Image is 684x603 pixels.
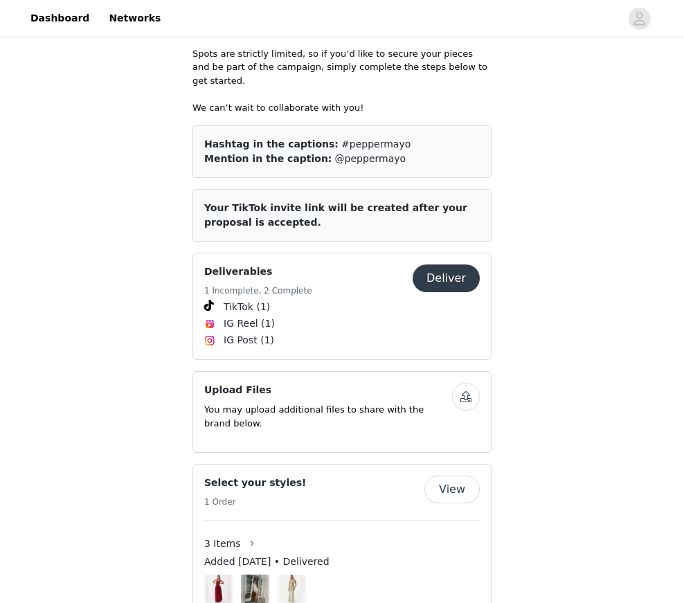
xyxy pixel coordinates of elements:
p: Spots are strictly limited, so if you’d like to secure your pieces and be part of the campaign, s... [192,47,492,88]
button: Deliver [413,264,480,292]
span: IG Reel (1) [224,316,275,331]
span: Mention in the caption: [204,153,332,164]
span: IG Post (1) [224,333,274,348]
img: Belina Scarf Mini Dress - White Polkadot [245,575,266,603]
span: @peppermayo [335,153,406,164]
div: Deliverables [192,253,492,360]
button: View [424,476,480,503]
h4: Deliverables [204,264,312,279]
span: Added [DATE] • Delivered [204,555,330,569]
h5: 1 Order [204,496,306,508]
span: #peppermayo [341,138,411,150]
img: Instagram Reels Icon [204,318,215,330]
img: Instagram Icon [204,335,215,346]
span: Your TikTok invite link will be created after your proposal is accepted. [204,202,467,228]
a: Dashboard [22,3,98,34]
img: Karma Maxi Dress - Sage [282,575,303,603]
h5: 1 Incomplete, 2 Complete [204,285,312,297]
h4: Upload Files [204,383,452,397]
span: Hashtag in the captions: [204,138,339,150]
h4: Select your styles! [204,476,306,490]
span: TikTok (1) [224,300,270,314]
p: We can’t wait to collaborate with you! [192,101,492,115]
p: You may upload additional files to share with the brand below. [204,403,452,430]
a: Networks [100,3,169,34]
span: 3 Items [204,537,241,551]
div: avatar [633,8,646,30]
img: Carmel Maxi Dress - Merlot [208,575,229,603]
